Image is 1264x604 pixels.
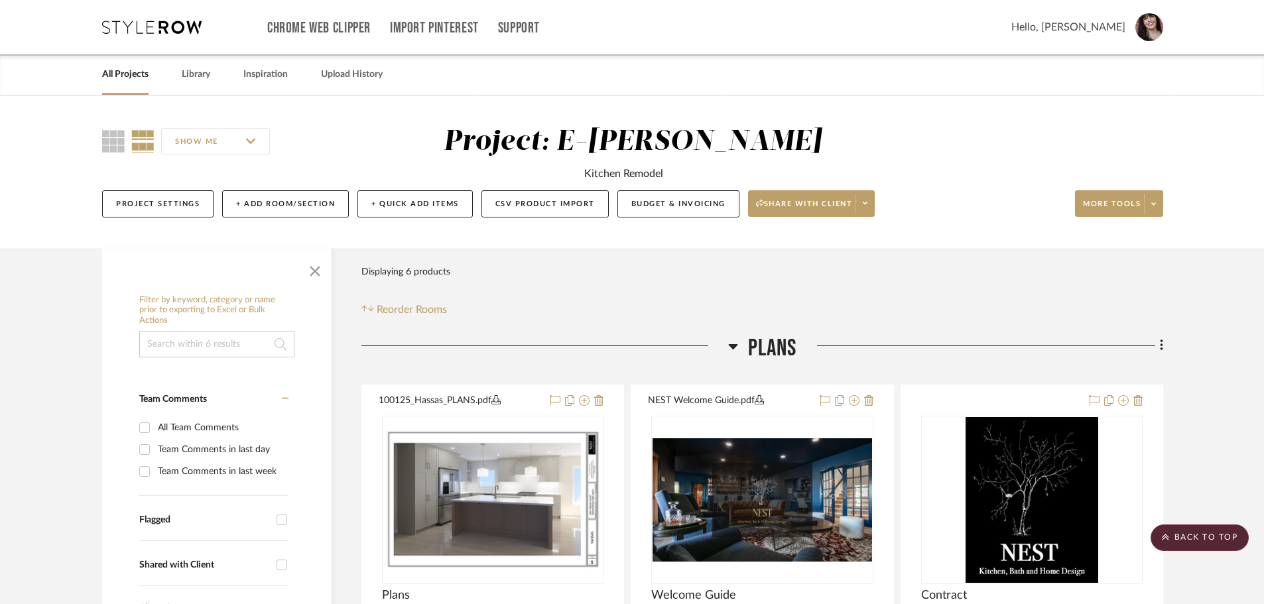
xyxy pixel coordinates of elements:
div: Shared with Client [139,560,270,571]
span: Plans [748,334,797,363]
img: Welcome Guide [653,438,871,562]
span: Share with client [756,199,853,219]
span: Hello, [PERSON_NAME] [1011,19,1125,35]
button: CSV Product Import [481,190,609,217]
div: 0 [383,416,603,583]
a: Library [182,66,210,84]
div: Project: E-[PERSON_NAME] [444,128,822,156]
a: Inspiration [243,66,288,84]
div: Team Comments in last week [158,461,285,482]
button: + Add Room/Section [222,190,349,217]
div: 0 [652,416,872,583]
span: More tools [1083,199,1141,219]
span: Contract [921,588,967,603]
button: NEST Welcome Guide.pdf [648,393,811,409]
span: Welcome Guide [651,588,736,603]
a: Support [498,23,540,34]
scroll-to-top-button: BACK TO TOP [1151,524,1249,551]
div: Flagged [139,514,270,526]
a: Import Pinterest [390,23,479,34]
span: Reorder Rooms [377,302,447,318]
button: Reorder Rooms [361,302,447,318]
img: avatar [1135,13,1163,41]
div: 0 [922,416,1142,583]
div: Kitchen Remodel [584,166,663,182]
a: Chrome Web Clipper [267,23,371,34]
button: + Quick Add Items [357,190,473,217]
a: All Projects [102,66,149,84]
button: Budget & Invoicing [617,190,739,217]
button: Share with client [748,190,875,217]
a: Upload History [321,66,383,84]
span: Team Comments [139,394,207,404]
div: Team Comments in last day [158,439,285,460]
button: Close [302,255,328,282]
div: All Team Comments [158,417,285,438]
img: Contract [966,417,1098,583]
img: Plans [383,429,602,570]
button: 100125_Hassas_PLANS.pdf [379,393,542,409]
button: Project Settings [102,190,214,217]
div: Displaying 6 products [361,259,450,285]
input: Search within 6 results [139,331,294,357]
button: More tools [1075,190,1163,217]
h6: Filter by keyword, category or name prior to exporting to Excel or Bulk Actions [139,295,294,326]
span: Plans [382,588,410,603]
